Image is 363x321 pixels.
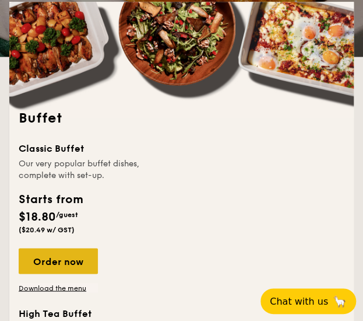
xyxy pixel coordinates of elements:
a: Download the menu [19,283,98,292]
button: Chat with us🦙 [260,288,356,314]
div: Our very popular buffet dishes, complete with set-up. [19,158,155,182]
span: $18.80 [19,210,56,224]
span: /guest [56,211,78,219]
span: Chat with us [270,296,328,307]
div: High Tea Buffet [19,306,155,320]
span: 🦙 [333,295,347,308]
h2: Buffet [19,109,344,128]
div: Classic Buffet [19,142,155,156]
div: Starts from [19,191,82,208]
div: Order now [19,248,98,274]
span: ($20.49 w/ GST) [19,226,75,234]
